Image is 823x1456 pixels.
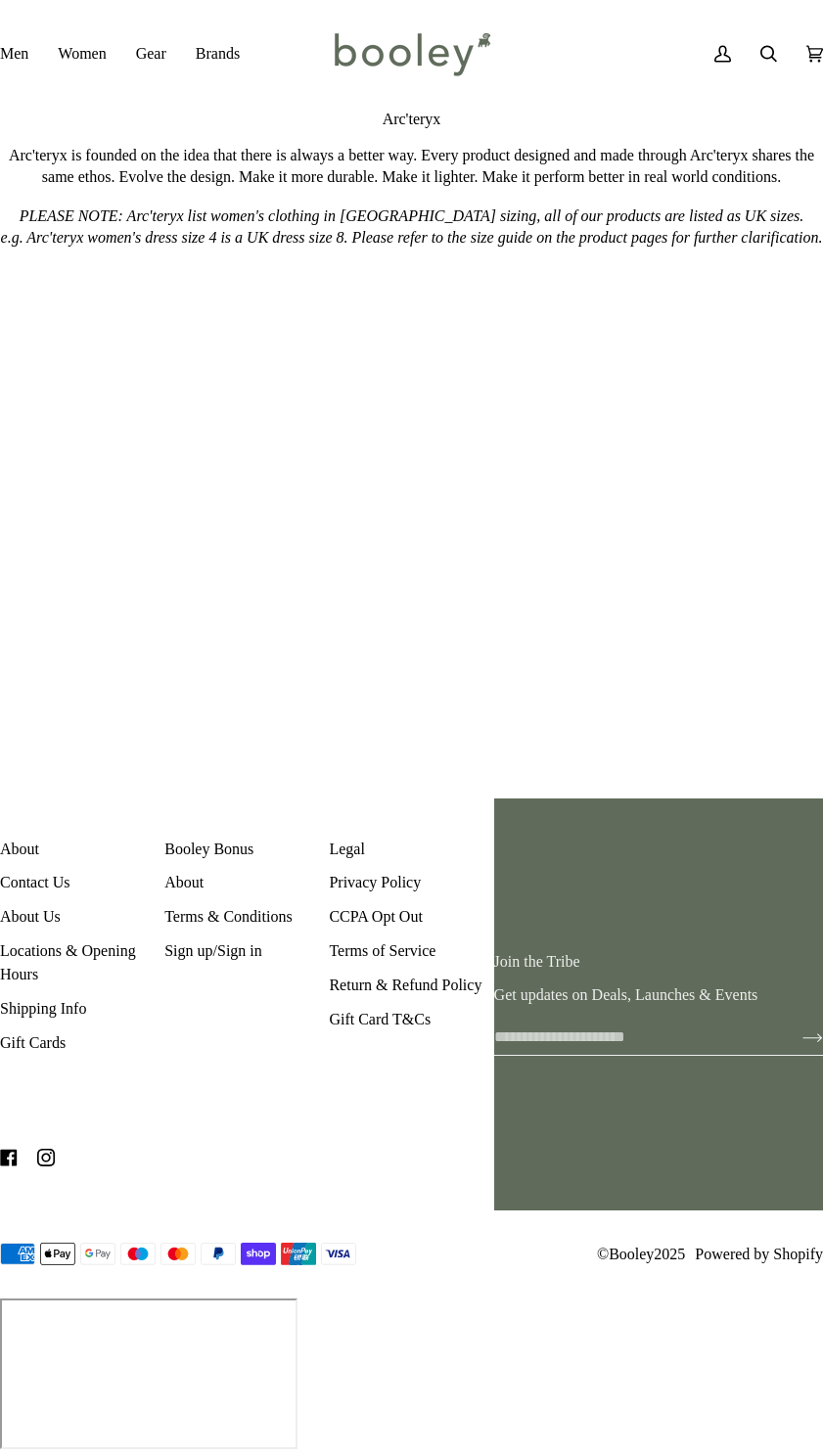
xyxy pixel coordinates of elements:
input: your-email@example.com [494,1019,771,1055]
a: Booley [609,1246,654,1262]
a: Gift Card T&Cs [329,1011,431,1027]
img: Booley [326,25,497,82]
h3: Join the Tribe [494,952,823,972]
a: CCPA Opt Out [329,908,422,925]
a: Gear [121,25,181,82]
a: Women [43,25,120,82]
p: Booley Bonus [164,838,329,871]
p: Get updates on Deals, Launches & Events [494,983,823,1007]
button: Join [771,1021,823,1052]
a: Terms & Conditions [164,908,292,925]
em: PLEASE NOTE: Arc'teryx list women's clothing in [GEOGRAPHIC_DATA] sizing, all of our products are... [1,207,823,246]
a: Privacy Policy [329,874,421,890]
span: Gear [136,42,166,66]
span: © 2025 [597,1243,685,1266]
span: Brands [196,42,240,66]
a: Powered by Shopify [695,1246,823,1262]
a: Return & Refund Policy [329,977,481,993]
a: Brands [181,25,254,82]
a: Sign up/Sign in [164,942,262,959]
a: About [164,874,204,890]
a: Terms of Service [329,942,435,959]
span: Women [58,42,106,66]
p: Pipeline_Footer Sub [329,838,493,871]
